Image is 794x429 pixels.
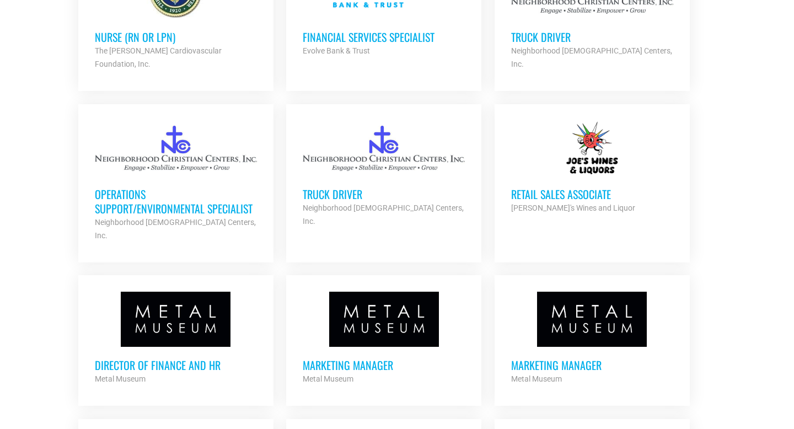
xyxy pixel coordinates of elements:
a: Retail Sales Associate [PERSON_NAME]'s Wines and Liquor [495,104,690,231]
a: Marketing Manager Metal Museum [286,275,481,402]
strong: Metal Museum [511,374,562,383]
h3: Marketing Manager [303,358,465,372]
a: Truck Driver Neighborhood [DEMOGRAPHIC_DATA] Centers, Inc. [286,104,481,244]
h3: Financial Services Specialist [303,30,465,44]
strong: Metal Museum [95,374,146,383]
strong: Evolve Bank & Trust [303,46,370,55]
h3: Retail Sales Associate [511,187,673,201]
strong: [PERSON_NAME]'s Wines and Liquor [511,203,635,212]
h3: Director of Finance and HR [95,358,257,372]
strong: The [PERSON_NAME] Cardiovascular Foundation, Inc. [95,46,222,68]
h3: Truck Driver [303,187,465,201]
a: Director of Finance and HR Metal Museum [78,275,273,402]
h3: Marketing Manager [511,358,673,372]
h3: Truck Driver [511,30,673,44]
h3: Operations Support/Environmental Specialist [95,187,257,216]
strong: Metal Museum [303,374,353,383]
strong: Neighborhood [DEMOGRAPHIC_DATA] Centers, Inc. [95,218,256,240]
a: Operations Support/Environmental Specialist Neighborhood [DEMOGRAPHIC_DATA] Centers, Inc. [78,104,273,259]
h3: Nurse (RN or LPN) [95,30,257,44]
a: Marketing Manager Metal Museum [495,275,690,402]
strong: Neighborhood [DEMOGRAPHIC_DATA] Centers, Inc. [303,203,464,226]
strong: Neighborhood [DEMOGRAPHIC_DATA] Centers, Inc. [511,46,672,68]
